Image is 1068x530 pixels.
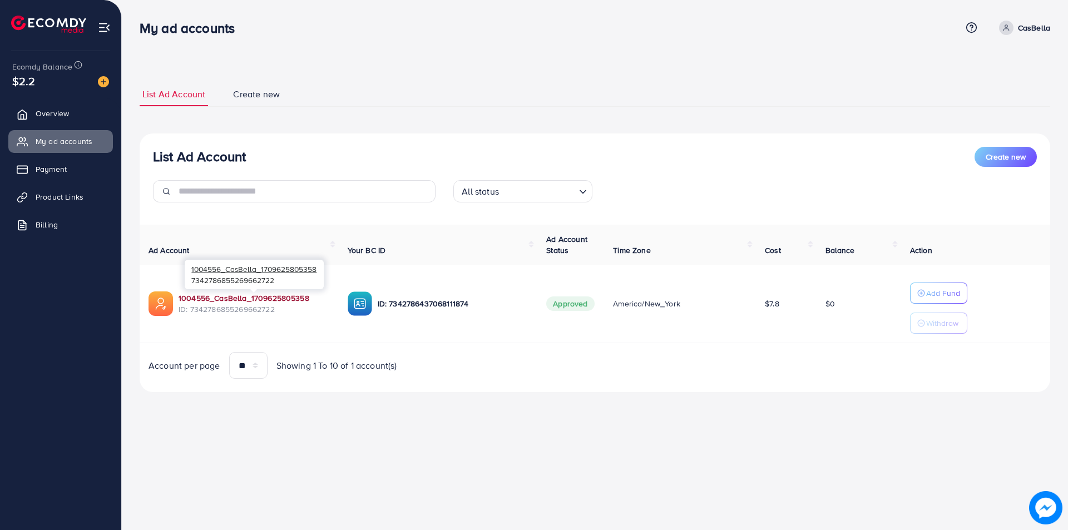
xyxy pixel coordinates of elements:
[459,184,501,200] span: All status
[98,76,109,87] img: image
[185,260,324,289] div: 7342786855269662722
[546,296,594,311] span: Approved
[1018,21,1050,34] p: CasBella
[8,102,113,125] a: Overview
[233,88,280,101] span: Create new
[910,245,932,256] span: Action
[179,293,309,304] a: 1004556_CasBella_1709625805358
[276,359,397,372] span: Showing 1 To 10 of 1 account(s)
[36,191,83,202] span: Product Links
[378,297,529,310] p: ID: 7342786437068111874
[149,245,190,256] span: Ad Account
[8,186,113,208] a: Product Links
[12,73,36,89] span: $2.2
[153,148,246,165] h3: List Ad Account
[1029,491,1062,524] img: image
[975,147,1037,167] button: Create new
[910,313,967,334] button: Withdraw
[140,20,244,36] h3: My ad accounts
[36,164,67,175] span: Payment
[995,21,1050,35] a: CasBella
[613,298,680,309] span: America/New_York
[926,286,960,300] p: Add Fund
[546,234,587,256] span: Ad Account Status
[11,16,86,33] img: logo
[926,316,958,330] p: Withdraw
[149,359,220,372] span: Account per page
[142,88,205,101] span: List Ad Account
[8,214,113,236] a: Billing
[8,158,113,180] a: Payment
[98,21,111,34] img: menu
[8,130,113,152] a: My ad accounts
[348,245,386,256] span: Your BC ID
[149,291,173,316] img: ic-ads-acc.e4c84228.svg
[613,245,650,256] span: Time Zone
[765,245,781,256] span: Cost
[191,264,317,274] span: 1004556_CasBella_1709625805358
[825,245,855,256] span: Balance
[12,61,72,72] span: Ecomdy Balance
[502,181,575,200] input: Search for option
[825,298,835,309] span: $0
[765,298,779,309] span: $7.8
[453,180,592,202] div: Search for option
[36,219,58,230] span: Billing
[36,108,69,119] span: Overview
[910,283,967,304] button: Add Fund
[986,151,1026,162] span: Create new
[36,136,92,147] span: My ad accounts
[348,291,372,316] img: ic-ba-acc.ded83a64.svg
[179,304,330,315] span: ID: 7342786855269662722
